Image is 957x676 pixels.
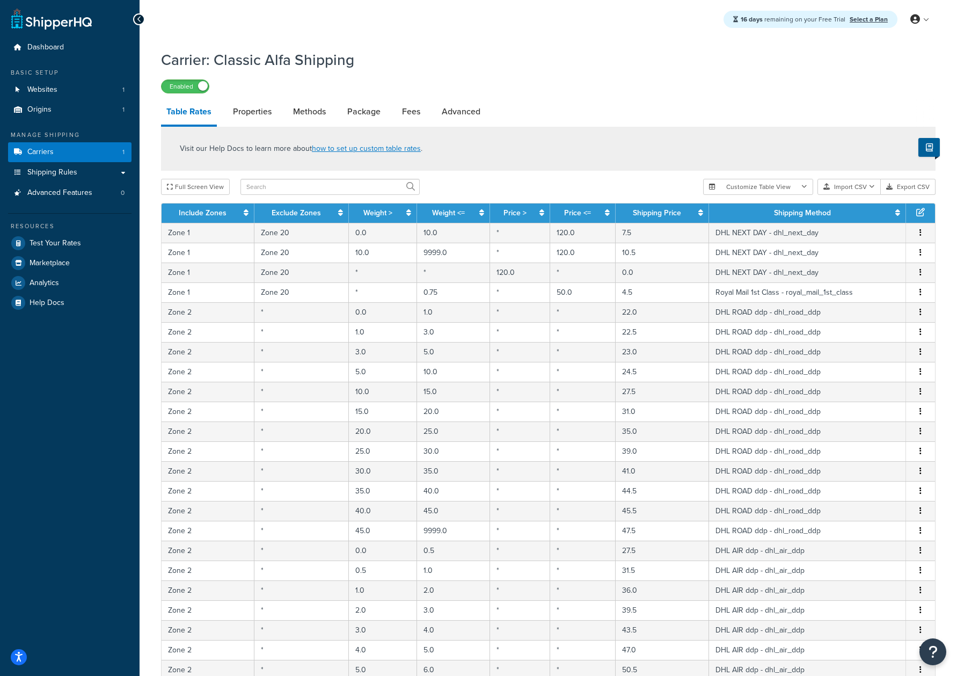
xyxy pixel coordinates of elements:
[616,302,709,322] td: 22.0
[162,243,254,263] td: Zone 1
[881,179,936,195] button: Export CSV
[417,402,490,421] td: 20.0
[616,481,709,501] td: 44.5
[709,342,906,362] td: DHL ROAD ddp - dhl_road_ddp
[8,80,132,100] li: Websites
[550,223,616,243] td: 120.0
[27,85,57,95] span: Websites
[616,600,709,620] td: 39.5
[162,322,254,342] td: Zone 2
[254,223,349,243] td: Zone 20
[8,234,132,253] a: Test Your Rates
[432,207,465,219] a: Weight <=
[272,207,321,219] a: Exclude Zones
[30,299,64,308] span: Help Docs
[709,481,906,501] td: DHL ROAD ddp - dhl_road_ddp
[8,163,132,183] a: Shipping Rules
[349,481,417,501] td: 35.0
[616,263,709,282] td: 0.0
[122,85,125,95] span: 1
[703,179,813,195] button: Customize Table View
[616,243,709,263] td: 10.5
[349,223,417,243] td: 0.0
[8,273,132,293] a: Analytics
[417,461,490,481] td: 35.0
[616,362,709,382] td: 24.5
[162,263,254,282] td: Zone 1
[709,402,906,421] td: DHL ROAD ddp - dhl_road_ddp
[8,183,132,203] a: Advanced Features0
[288,99,331,125] a: Methods
[161,99,217,127] a: Table Rates
[417,600,490,620] td: 3.0
[8,183,132,203] li: Advanced Features
[254,263,349,282] td: Zone 20
[8,80,132,100] a: Websites1
[349,541,417,561] td: 0.0
[349,302,417,322] td: 0.0
[564,207,591,219] a: Price <=
[709,441,906,461] td: DHL ROAD ddp - dhl_road_ddp
[162,421,254,441] td: Zone 2
[417,223,490,243] td: 10.0
[162,402,254,421] td: Zone 2
[503,207,527,219] a: Price >
[349,441,417,461] td: 25.0
[349,620,417,640] td: 3.0
[162,481,254,501] td: Zone 2
[162,282,254,302] td: Zone 1
[240,179,420,195] input: Search
[616,580,709,600] td: 36.0
[122,105,125,114] span: 1
[162,382,254,402] td: Zone 2
[349,342,417,362] td: 3.0
[349,243,417,263] td: 10.0
[8,253,132,273] li: Marketplace
[709,362,906,382] td: DHL ROAD ddp - dhl_road_ddp
[397,99,426,125] a: Fees
[616,402,709,421] td: 31.0
[490,263,550,282] td: 120.0
[27,105,52,114] span: Origins
[162,521,254,541] td: Zone 2
[162,600,254,620] td: Zone 2
[27,168,77,177] span: Shipping Rules
[417,342,490,362] td: 5.0
[363,207,392,219] a: Weight >
[709,561,906,580] td: DHL AIR ddp - dhl_air_ddp
[417,620,490,640] td: 4.0
[417,561,490,580] td: 1.0
[122,148,125,157] span: 1
[417,382,490,402] td: 15.0
[741,14,847,24] span: remaining on your Free Trial
[228,99,277,125] a: Properties
[850,14,888,24] a: Select a Plan
[162,620,254,640] td: Zone 2
[349,501,417,521] td: 40.0
[162,342,254,362] td: Zone 2
[312,143,421,154] a: how to set up custom table rates
[8,38,132,57] a: Dashboard
[709,243,906,263] td: DHL NEXT DAY - dhl_next_day
[349,461,417,481] td: 30.0
[616,640,709,660] td: 47.0
[417,640,490,660] td: 5.0
[162,561,254,580] td: Zone 2
[550,243,616,263] td: 120.0
[616,561,709,580] td: 31.5
[616,521,709,541] td: 47.5
[633,207,681,219] a: Shipping Price
[8,68,132,77] div: Basic Setup
[162,501,254,521] td: Zone 2
[417,362,490,382] td: 10.0
[349,580,417,600] td: 1.0
[417,521,490,541] td: 9999.0
[349,421,417,441] td: 20.0
[349,640,417,660] td: 4.0
[616,461,709,481] td: 41.0
[919,638,946,665] button: Open Resource Center
[349,600,417,620] td: 2.0
[709,421,906,441] td: DHL ROAD ddp - dhl_road_ddp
